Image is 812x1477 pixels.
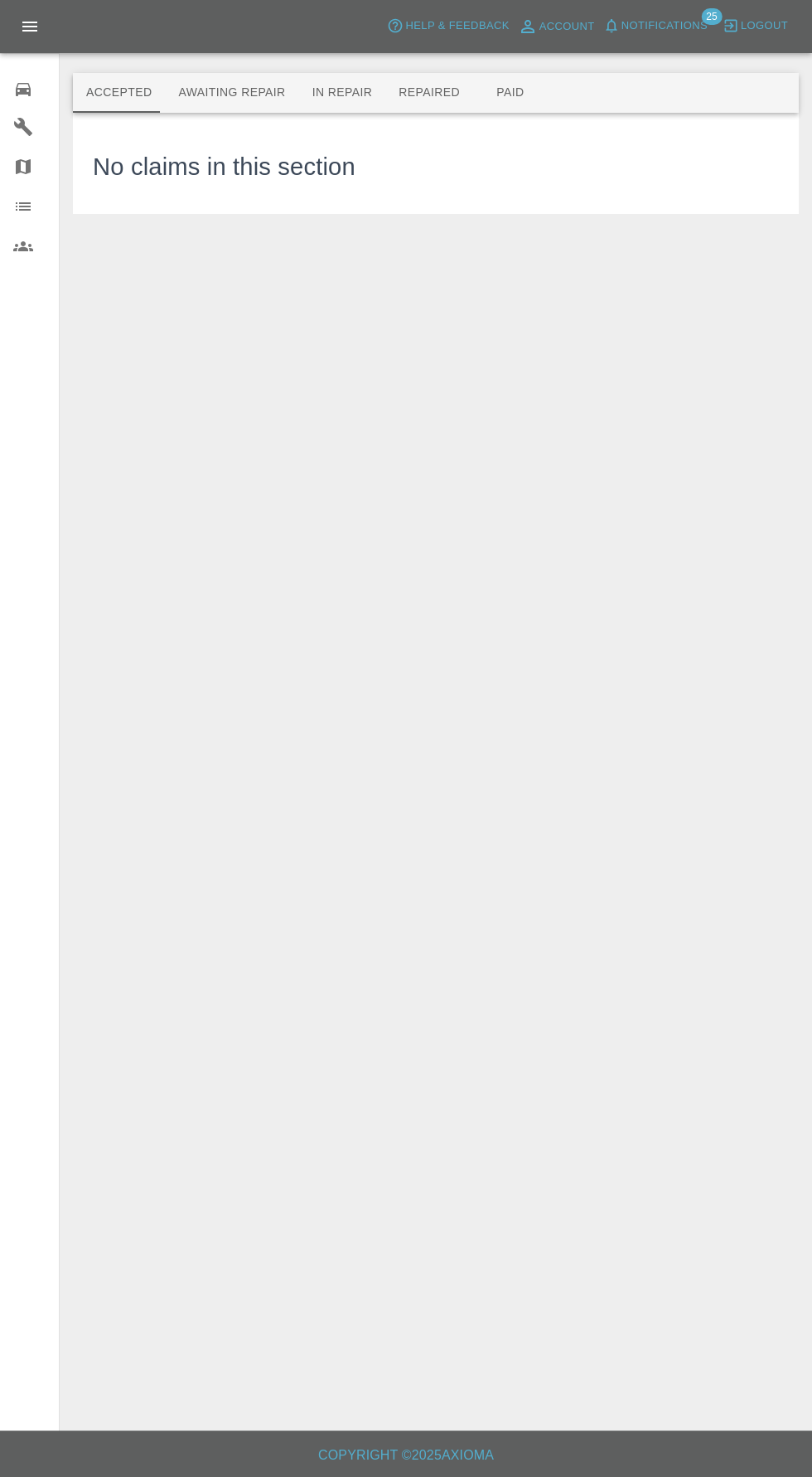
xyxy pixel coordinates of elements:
[473,73,548,113] button: Paid
[73,73,165,113] button: Accepted
[621,17,708,36] span: Notifications
[599,13,712,39] button: Notifications
[701,8,722,25] span: 25
[10,7,50,46] button: Open drawer
[514,13,599,40] a: Account
[299,73,386,113] button: In Repair
[383,13,513,39] button: Help & Feedback
[93,149,355,186] h3: No claims in this section
[539,17,595,36] span: Account
[718,13,792,39] button: Logout
[165,73,298,113] button: Awaiting Repair
[741,17,788,36] span: Logout
[385,73,473,113] button: Repaired
[13,1444,799,1467] h6: Copyright © 2025 Axioma
[405,17,509,36] span: Help & Feedback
